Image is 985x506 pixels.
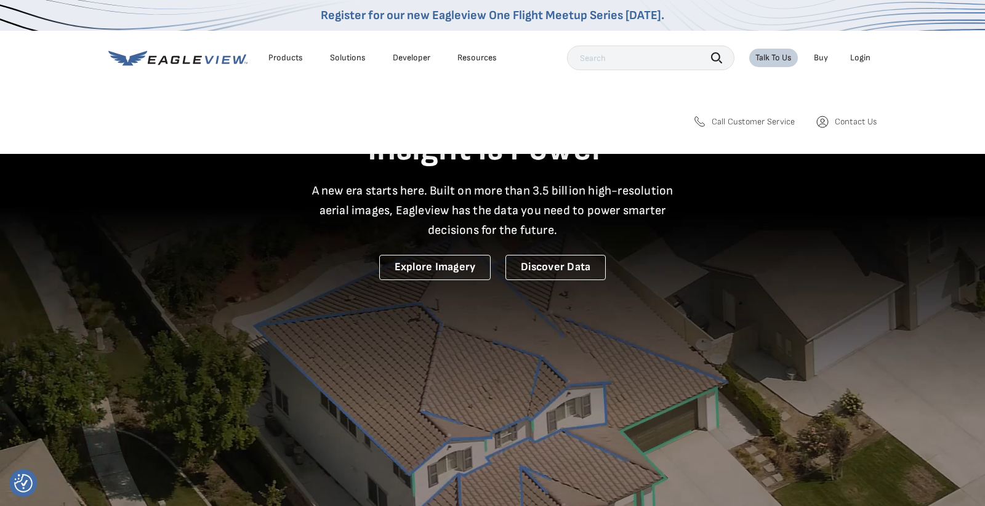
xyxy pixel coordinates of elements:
[567,46,734,70] input: Search
[268,52,303,63] div: Products
[304,181,681,240] p: A new era starts here. Built on more than 3.5 billion high-resolution aerial images, Eagleview ha...
[321,8,664,23] a: Register for our new Eagleview One Flight Meetup Series [DATE].
[14,474,33,492] img: Revisit consent button
[457,52,497,63] div: Resources
[835,116,877,127] span: Contact Us
[815,114,877,129] a: Contact Us
[755,52,792,63] div: Talk To Us
[14,474,33,492] button: Consent Preferences
[505,255,606,280] a: Discover Data
[814,52,828,63] a: Buy
[330,52,366,63] div: Solutions
[692,114,795,129] a: Call Customer Service
[393,52,430,63] a: Developer
[379,255,491,280] a: Explore Imagery
[850,52,870,63] div: Login
[712,116,795,127] span: Call Customer Service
